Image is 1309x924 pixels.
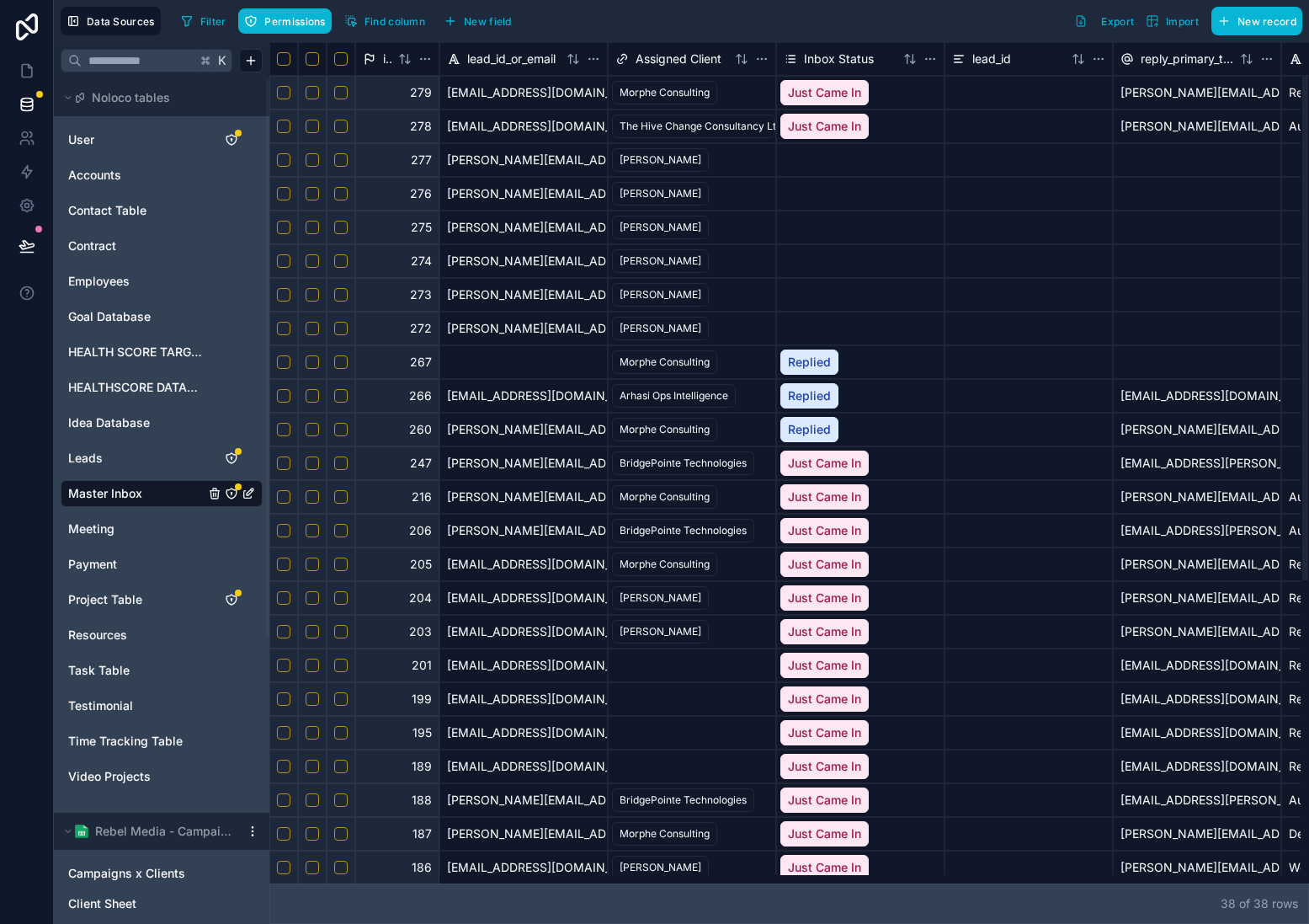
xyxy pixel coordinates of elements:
div: Just Came In [780,451,869,476]
div: [PERSON_NAME] [620,287,701,302]
span: lead_id [972,51,1011,67]
div: Just Came In [780,855,869,880]
div: [PERSON_NAME] [620,860,701,875]
button: Select row [277,187,290,200]
button: Select row [334,86,348,99]
div: Just Came In [780,114,869,139]
div: Leads [61,445,263,472]
span: New field [464,15,512,28]
div: Morphe Consulting [620,422,710,437]
div: Goal Database [61,303,263,330]
div: 186 [355,851,439,884]
span: Noloco tables [92,89,170,106]
button: Select row [306,490,319,504]
button: Select row [306,692,319,706]
div: [PERSON_NAME][EMAIL_ADDRESS][DOMAIN_NAME] [439,177,608,211]
a: Video Projects [68,768,205,785]
div: Replied [780,350,838,375]
div: [PERSON_NAME][EMAIL_ADDRESS][DOMAIN_NAME] [1113,109,1281,143]
button: Select row [334,288,348,302]
div: [PERSON_NAME][EMAIL_ADDRESS][DOMAIN_NAME] [1113,413,1281,446]
div: 199 [355,682,439,716]
button: Select row [277,692,290,706]
button: Select row [306,861,319,874]
div: 205 [355,547,439,581]
span: Leads [68,450,103,467]
button: Select row [277,524,290,537]
div: Just Came In [780,518,869,543]
div: Video Projects [61,763,263,790]
div: Time Tracking Table [61,728,263,755]
button: Select row [277,153,290,167]
div: id [355,42,439,76]
button: Select row [306,120,319,133]
span: id [383,51,391,67]
div: 277 [355,143,439,177]
button: Select row [306,760,319,773]
div: reply_primary_to_email_address [1113,42,1281,76]
a: New record [1205,7,1302,35]
span: Campaigns x Clients [68,865,185,882]
button: Select row [334,120,348,133]
span: New record [1237,15,1296,28]
div: [EMAIL_ADDRESS][DOMAIN_NAME] [439,581,608,615]
div: 195 [355,716,439,750]
a: Campaigns x Clients [68,865,221,882]
div: Assigned Client [608,42,776,76]
span: K [216,55,228,67]
div: The Hive Change Consultancy Ltd [620,119,782,134]
a: Testimonial [68,697,205,714]
span: Testimonial [68,697,133,714]
button: Select row [306,457,319,470]
div: Just Came In [780,552,869,577]
div: [PERSON_NAME][EMAIL_ADDRESS][DOMAIN_NAME] [439,278,608,312]
div: Morphe Consulting [620,557,710,572]
span: of [1239,896,1250,911]
div: 279 [355,76,439,109]
div: 278 [355,109,439,143]
button: Filter [174,8,232,34]
div: [PERSON_NAME][EMAIL_ADDRESS][DOMAIN_NAME] [439,480,608,514]
button: Select row [277,659,290,672]
div: [EMAIL_ADDRESS][PERSON_NAME][DOMAIN_NAME] [1113,446,1281,480]
div: [PERSON_NAME][EMAIL_ADDRESS][DOMAIN_NAME] [439,211,608,244]
span: Find column [364,15,425,28]
div: Morphe Consulting [620,489,710,505]
div: Select all [298,42,327,76]
span: HEALTH SCORE TARGET [68,344,205,361]
div: Contact Table [61,197,263,224]
a: Contract [68,238,205,254]
div: 247 [355,446,439,480]
div: Client Sheet [61,890,263,917]
button: Select row [277,861,290,874]
span: Master Inbox [68,485,142,502]
button: Select row [334,760,348,773]
div: 201 [355,649,439,682]
button: Select row [277,827,290,841]
span: Contract [68,238,116,254]
div: [PERSON_NAME][EMAIL_ADDRESS][DOMAIN_NAME] [439,783,608,817]
span: Project Table [68,591,142,608]
button: Select row [277,423,290,436]
button: Select row [334,692,348,706]
div: [PERSON_NAME][EMAIL_ADDRESS][PERSON_NAME][DOMAIN_NAME] [1113,851,1281,884]
button: Select row [277,86,290,99]
div: Just Came In [780,720,869,745]
span: HEALTHSCORE DATABASE [68,379,205,396]
span: reply_primary_to_email_address [1141,51,1233,67]
button: Select row [334,322,348,335]
div: [PERSON_NAME][EMAIL_ADDRESS][DOMAIN_NAME] [1113,581,1281,615]
button: Select row [334,793,348,807]
button: Find column [338,8,431,34]
span: Idea Database [68,414,150,431]
button: Noloco tables [61,86,253,109]
button: Select row [277,221,290,234]
div: Meeting [61,515,263,542]
span: Goal Database [68,308,151,325]
div: [PERSON_NAME] [620,624,701,639]
button: Select row [277,625,290,638]
button: Select row [334,591,348,605]
div: [PERSON_NAME][EMAIL_ADDRESS][PERSON_NAME][DOMAIN_NAME] [439,514,608,547]
div: Accounts [61,162,263,189]
div: HEALTHSCORE DATABASE [61,374,263,401]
